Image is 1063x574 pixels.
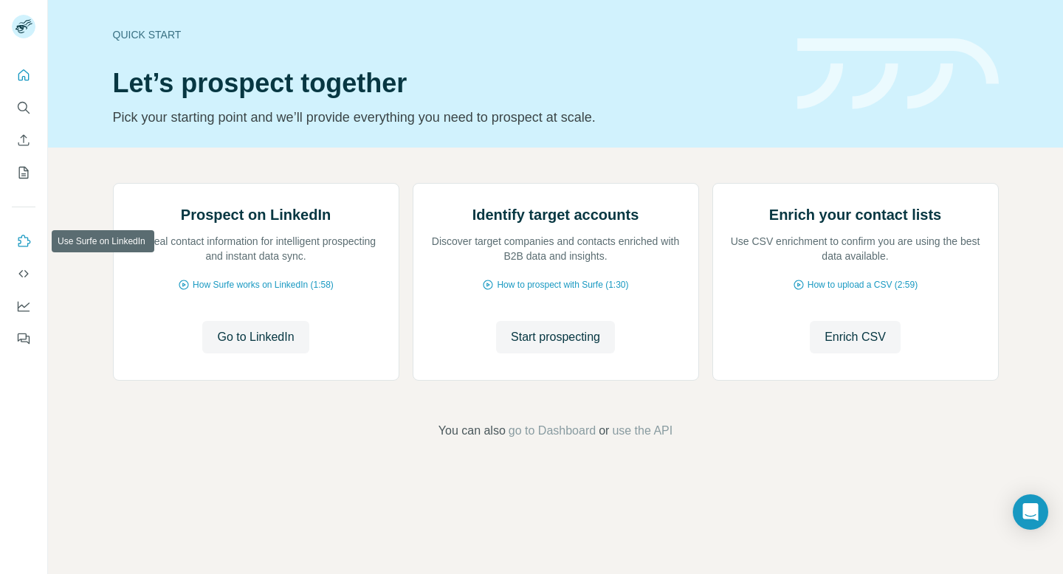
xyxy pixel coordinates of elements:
[797,38,999,110] img: banner
[193,278,334,291] span: How Surfe works on LinkedIn (1:58)
[113,69,780,98] h1: Let’s prospect together
[497,278,628,291] span: How to prospect with Surfe (1:30)
[12,127,35,153] button: Enrich CSV
[808,278,918,291] span: How to upload a CSV (2:59)
[496,321,615,353] button: Start prospecting
[810,321,901,353] button: Enrich CSV
[202,321,309,353] button: Go to LinkedIn
[599,422,609,440] span: or
[612,422,672,440] button: use the API
[217,328,294,346] span: Go to LinkedIn
[12,62,35,89] button: Quick start
[12,159,35,186] button: My lists
[12,260,35,287] button: Use Surfe API
[181,204,331,225] h2: Prospect on LinkedIn
[825,328,886,346] span: Enrich CSV
[511,328,600,346] span: Start prospecting
[1013,494,1048,530] div: Open Intercom Messenger
[728,234,983,263] p: Use CSV enrichment to confirm you are using the best data available.
[128,234,384,263] p: Reveal contact information for intelligent prospecting and instant data sync.
[12,228,35,255] button: Use Surfe on LinkedIn
[438,422,506,440] span: You can also
[428,234,684,263] p: Discover target companies and contacts enriched with B2B data and insights.
[472,204,639,225] h2: Identify target accounts
[113,27,780,42] div: Quick start
[769,204,941,225] h2: Enrich your contact lists
[12,293,35,319] button: Dashboard
[509,422,596,440] button: go to Dashboard
[12,94,35,121] button: Search
[12,325,35,352] button: Feedback
[113,107,780,128] p: Pick your starting point and we’ll provide everything you need to prospect at scale.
